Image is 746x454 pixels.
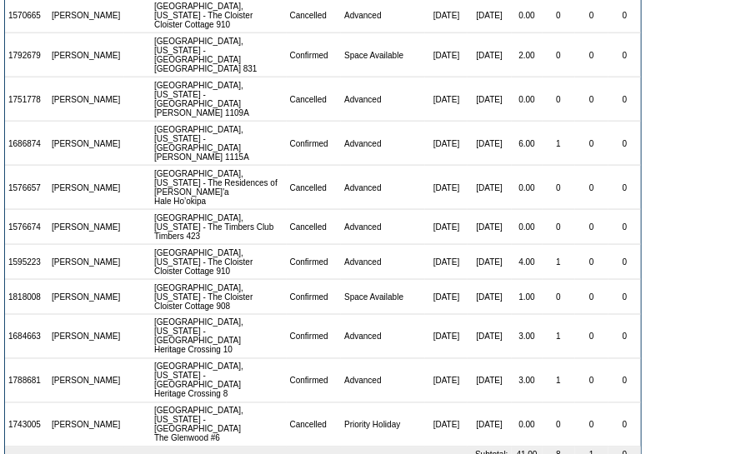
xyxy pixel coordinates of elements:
td: 0 [575,210,609,245]
td: [DATE] [468,245,512,280]
td: 1 [543,359,575,403]
td: Advanced [341,122,425,166]
td: 1 [543,122,575,166]
td: 0 [575,403,609,447]
td: [DATE] [425,166,467,210]
td: [GEOGRAPHIC_DATA], [US_STATE] - The Residences of [PERSON_NAME]'a Hale Ho’okipa [151,166,287,210]
td: [DATE] [425,280,467,315]
td: [DATE] [468,166,512,210]
td: 0 [608,33,641,77]
td: [GEOGRAPHIC_DATA], [US_STATE] - The Timbers Club Timbers 423 [151,210,287,245]
td: 1 [543,245,575,280]
td: 0 [608,245,641,280]
td: [DATE] [425,210,467,245]
td: [PERSON_NAME] [48,403,124,447]
td: 0 [608,403,641,447]
td: Advanced [341,210,425,245]
td: 0.00 [512,403,543,447]
td: [PERSON_NAME] [48,245,124,280]
td: 0 [543,166,575,210]
td: Cancelled [287,77,342,122]
td: [GEOGRAPHIC_DATA], [US_STATE] - [GEOGRAPHIC_DATA] Heritage Crossing 10 [151,315,287,359]
td: [DATE] [468,210,512,245]
td: [PERSON_NAME] [48,166,124,210]
td: 0 [543,280,575,315]
td: [PERSON_NAME] [48,359,124,403]
td: [PERSON_NAME] [48,280,124,315]
td: Confirmed [287,359,342,403]
td: [GEOGRAPHIC_DATA], [US_STATE] - The Cloister Cloister Cottage 910 [151,245,287,280]
td: [PERSON_NAME] [48,210,124,245]
td: 1751778 [5,77,48,122]
td: 0 [575,77,609,122]
td: [GEOGRAPHIC_DATA], [US_STATE] - The Cloister Cloister Cottage 908 [151,280,287,315]
td: 0.00 [512,210,543,245]
td: [DATE] [468,77,512,122]
td: [DATE] [468,33,512,77]
td: 0.00 [512,166,543,210]
td: [DATE] [468,315,512,359]
td: 0 [608,359,641,403]
td: [DATE] [425,122,467,166]
td: 0 [575,33,609,77]
td: [DATE] [425,403,467,447]
td: 0 [543,77,575,122]
td: 0 [575,315,609,359]
td: [PERSON_NAME] [48,33,124,77]
td: 0.00 [512,77,543,122]
td: 6.00 [512,122,543,166]
td: 1788681 [5,359,48,403]
td: 0 [575,280,609,315]
td: [GEOGRAPHIC_DATA], [US_STATE] - [GEOGRAPHIC_DATA] The Glenwood #6 [151,403,287,447]
td: 1743005 [5,403,48,447]
td: 0 [575,359,609,403]
td: [DATE] [425,315,467,359]
td: 0 [543,403,575,447]
td: Space Available [341,280,425,315]
td: 3.00 [512,359,543,403]
td: Advanced [341,245,425,280]
td: [GEOGRAPHIC_DATA], [US_STATE] - [GEOGRAPHIC_DATA] Heritage Crossing 8 [151,359,287,403]
td: 1792679 [5,33,48,77]
td: 0 [608,315,641,359]
td: 0 [608,122,641,166]
td: 3.00 [512,315,543,359]
td: [PERSON_NAME] [48,315,124,359]
td: 0 [608,166,641,210]
td: [DATE] [468,359,512,403]
td: Cancelled [287,210,342,245]
td: Advanced [341,77,425,122]
td: 0 [575,122,609,166]
td: [GEOGRAPHIC_DATA], [US_STATE] - [GEOGRAPHIC_DATA] [GEOGRAPHIC_DATA] 831 [151,33,287,77]
td: Cancelled [287,403,342,447]
td: Advanced [341,359,425,403]
td: 0 [608,77,641,122]
td: Space Available [341,33,425,77]
td: [DATE] [468,122,512,166]
td: 1 [543,315,575,359]
td: [PERSON_NAME] [48,122,124,166]
td: 4.00 [512,245,543,280]
td: [DATE] [425,359,467,403]
td: 1818008 [5,280,48,315]
td: [DATE] [425,33,467,77]
td: Confirmed [287,315,342,359]
td: [DATE] [425,245,467,280]
td: 0 [543,210,575,245]
td: [DATE] [468,280,512,315]
td: [GEOGRAPHIC_DATA], [US_STATE] - [GEOGRAPHIC_DATA] [PERSON_NAME] 1115A [151,122,287,166]
td: 0 [575,245,609,280]
td: 1595223 [5,245,48,280]
td: Cancelled [287,166,342,210]
td: Priority Holiday [341,403,425,447]
td: 2.00 [512,33,543,77]
td: 1576674 [5,210,48,245]
td: 1576657 [5,166,48,210]
td: 0 [543,33,575,77]
td: [DATE] [468,403,512,447]
td: Advanced [341,166,425,210]
td: 0 [575,166,609,210]
td: [DATE] [425,77,467,122]
td: Confirmed [287,122,342,166]
td: 1684663 [5,315,48,359]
